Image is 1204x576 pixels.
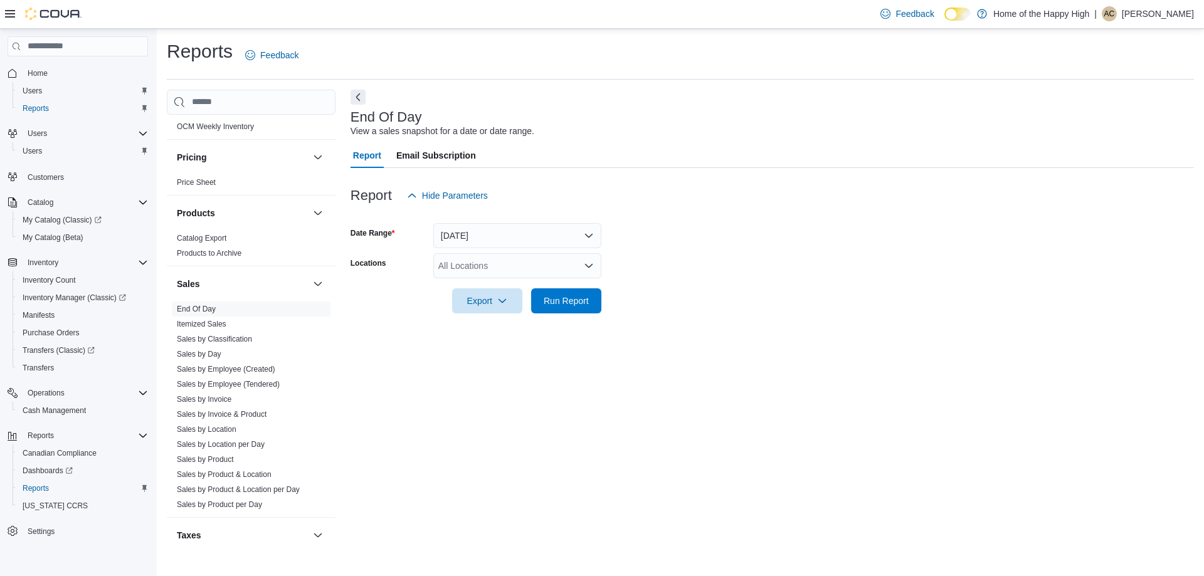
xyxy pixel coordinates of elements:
span: Reports [23,103,49,113]
button: Catalog [3,194,153,211]
span: My Catalog (Beta) [23,233,83,243]
span: Washington CCRS [18,498,148,513]
span: Sales by Invoice [177,394,231,404]
span: Users [23,126,148,141]
a: Purchase Orders [18,325,85,340]
span: Report [353,143,381,168]
a: Feedback [875,1,939,26]
span: Inventory [23,255,148,270]
button: My Catalog (Beta) [13,229,153,246]
h3: Products [177,207,215,219]
span: Sales by Product & Location [177,469,272,479]
span: Inventory Manager (Classic) [18,290,148,305]
span: Manifests [18,308,148,323]
a: Feedback [240,43,304,68]
span: Run Report [544,295,589,307]
a: Settings [23,524,60,539]
span: Reports [18,481,148,496]
a: Transfers (Classic) [18,343,100,358]
span: Sales by Location [177,424,236,434]
a: OCM Weekly Inventory [177,122,254,131]
div: Sales [167,301,335,517]
span: Catalog Export [177,233,226,243]
a: Sales by Product [177,455,234,464]
a: Reports [18,101,54,116]
a: Customers [23,170,69,185]
button: Home [3,64,153,82]
a: Itemized Sales [177,320,226,328]
label: Date Range [351,228,395,238]
button: Users [23,126,52,141]
span: Home [28,68,48,78]
button: Transfers [13,359,153,377]
button: Catalog [23,195,58,210]
span: Users [18,83,148,98]
button: Users [13,82,153,100]
button: Customers [3,167,153,186]
span: Users [28,128,47,139]
span: My Catalog (Beta) [18,230,148,245]
a: Cash Management [18,403,91,418]
p: Home of the Happy High [993,6,1089,21]
span: Sales by Product [177,454,234,464]
button: Manifests [13,306,153,324]
button: Taxes [177,529,308,542]
span: Sales by Employee (Tendered) [177,379,280,389]
button: Cash Management [13,402,153,419]
span: Users [23,146,42,156]
input: Dark Mode [944,8,971,21]
a: Sales by Employee (Tendered) [177,380,280,389]
span: Catalog [28,197,53,207]
span: Sales by Day [177,349,221,359]
a: Sales by Employee (Created) [177,365,275,374]
a: Sales by Day [177,350,221,359]
span: Purchase Orders [23,328,80,338]
span: Canadian Compliance [23,448,97,458]
span: Settings [28,526,55,537]
a: My Catalog (Classic) [13,211,153,229]
div: Products [167,231,335,266]
span: My Catalog (Classic) [18,212,148,228]
nav: Complex example [8,59,148,572]
span: Transfers (Classic) [23,345,95,355]
a: Home [23,66,53,81]
span: Transfers [23,363,54,373]
button: Reports [13,100,153,117]
button: Inventory [3,254,153,271]
a: My Catalog (Beta) [18,230,88,245]
a: Dashboards [13,462,153,479]
p: | [1094,6,1097,21]
span: Reports [23,428,148,443]
a: Products to Archive [177,249,241,258]
h3: Taxes [177,529,201,542]
button: Sales [310,276,325,291]
span: Products to Archive [177,248,241,258]
a: Transfers (Classic) [13,342,153,359]
span: Inventory Manager (Classic) [23,293,126,303]
h3: Report [351,188,392,203]
span: Settings [23,523,148,539]
a: Sales by Invoice & Product [177,410,267,419]
a: Sales by Classification [177,335,252,343]
button: Settings [3,522,153,540]
span: Catalog [23,195,148,210]
a: My Catalog (Classic) [18,212,107,228]
span: Reports [28,431,54,441]
button: Pricing [177,151,308,164]
button: Products [310,206,325,221]
span: Dashboards [23,466,73,476]
span: Sales by Classification [177,334,252,344]
a: Manifests [18,308,60,323]
button: Canadian Compliance [13,444,153,462]
span: [US_STATE] CCRS [23,501,88,511]
span: Email Subscription [396,143,476,168]
a: End Of Day [177,305,216,313]
button: Products [177,207,308,219]
div: OCM [167,119,335,139]
span: Sales by Employee (Created) [177,364,275,374]
span: AC [1104,6,1115,21]
span: Transfers (Classic) [18,343,148,358]
span: Inventory Count [23,275,76,285]
span: Operations [28,388,65,398]
span: OCM Weekly Inventory [177,122,254,132]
